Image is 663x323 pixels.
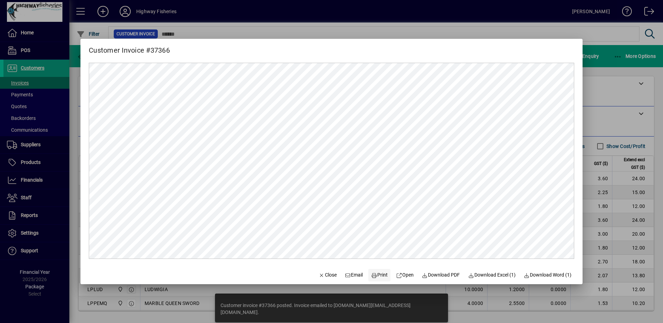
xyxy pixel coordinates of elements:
[80,39,178,56] h2: Customer Invoice #37366
[419,269,463,281] a: Download PDF
[524,271,572,279] span: Download Word (1)
[521,269,575,281] button: Download Word (1)
[393,269,416,281] a: Open
[468,271,516,279] span: Download Excel (1)
[465,269,518,281] button: Download Excel (1)
[345,271,363,279] span: Email
[316,269,339,281] button: Close
[342,269,366,281] button: Email
[371,271,388,279] span: Print
[319,271,337,279] span: Close
[368,269,390,281] button: Print
[396,271,414,279] span: Open
[422,271,460,279] span: Download PDF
